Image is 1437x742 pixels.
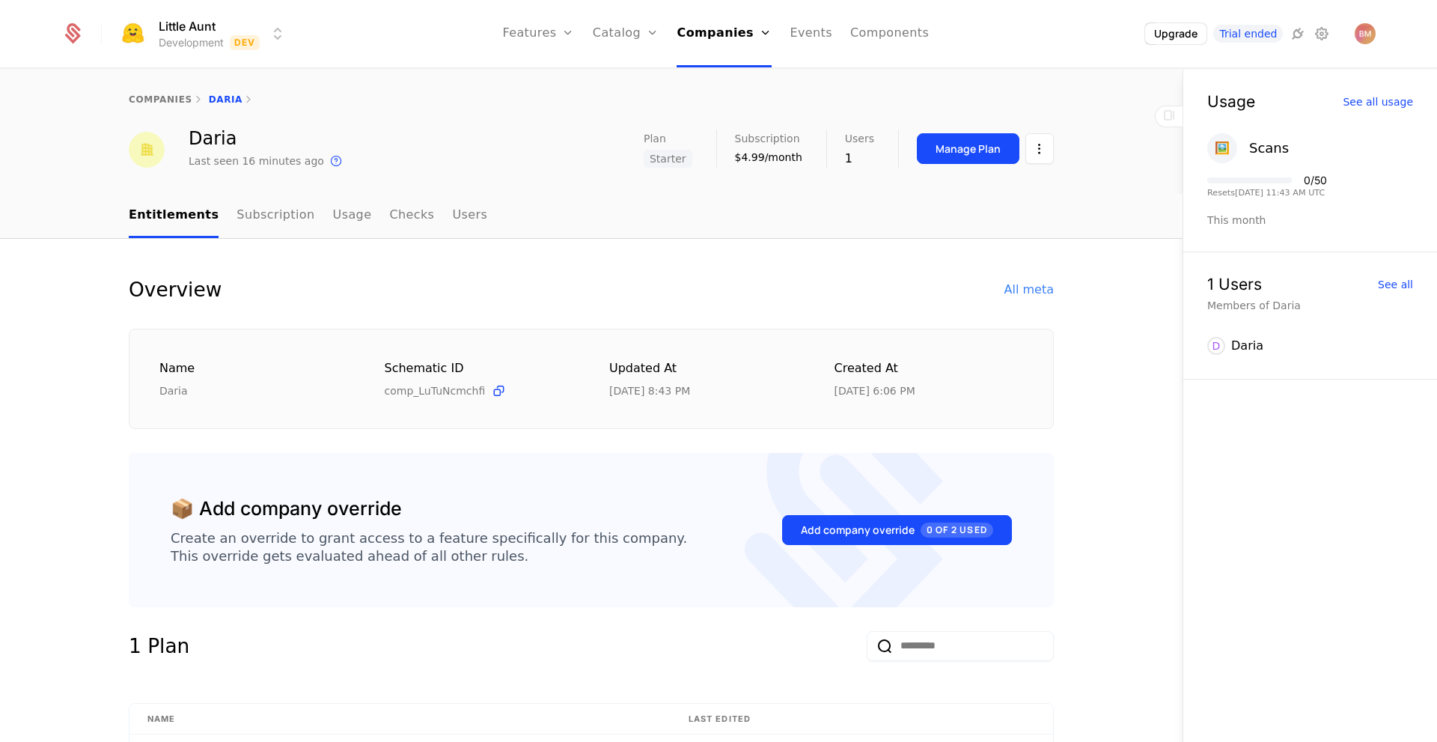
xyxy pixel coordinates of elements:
nav: Main [129,194,1054,238]
span: Users [845,133,874,144]
div: Last seen 16 minutes ago [189,153,324,168]
img: Daria [129,132,165,168]
div: Members of Daria [1207,298,1413,313]
th: Last edited [671,704,1053,735]
img: Little Aunt [115,16,151,52]
ul: Choose Sub Page [129,194,487,238]
a: Integrations [1289,25,1307,43]
span: Subscription [735,133,800,144]
div: This month [1207,213,1413,228]
div: Name [159,359,349,378]
div: See all [1378,279,1413,290]
span: Little Aunt [159,17,216,35]
div: 1 Plan [129,631,189,661]
div: See all usage [1343,97,1413,107]
a: Trial ended [1213,25,1283,43]
div: Overview [129,275,222,305]
a: Subscription [237,194,314,238]
div: D [1207,337,1225,355]
div: $4.99/month [735,150,802,165]
button: Select action [1025,133,1054,164]
th: Name [129,704,671,735]
div: Updated at [609,359,799,378]
div: 8/21/25, 6:06 PM [835,383,915,398]
div: Manage Plan [936,142,1001,156]
div: Created at [835,359,1024,378]
div: 📦 Add company override [171,495,402,523]
a: Settings [1313,25,1331,43]
div: Usage [1207,94,1255,109]
img: Beom Mee [1355,23,1376,44]
button: Add company override0 of 2 Used [782,515,1012,545]
div: 1 Users [1207,276,1262,292]
a: Checks [389,194,434,238]
div: Schematic ID [385,359,574,377]
div: Daria [1231,337,1263,355]
div: Development [159,35,224,50]
div: 🖼️ [1207,133,1237,163]
div: Create an override to grant access to a feature specifically for this company. This override gets... [171,529,687,565]
div: 0 / 50 [1304,175,1327,186]
div: All meta [1004,281,1054,299]
a: companies [129,94,192,105]
button: Select environment [120,17,287,50]
span: Starter [644,150,692,168]
button: 🖼️Scans [1207,133,1289,163]
button: Manage Plan [917,133,1019,164]
span: comp_LuTuNcmchfi [385,383,486,398]
div: Scans [1249,138,1289,159]
div: 1 [845,150,874,168]
button: Open user button [1355,23,1376,44]
div: Resets [DATE] 11:43 AM UTC [1207,189,1327,197]
div: Add company override [801,523,993,538]
span: Dev [230,35,260,50]
div: 9/3/25, 8:43 PM [609,383,690,398]
a: Entitlements [129,194,219,238]
button: Upgrade [1145,23,1206,44]
div: Daria [189,130,345,148]
a: Users [452,194,487,238]
div: Daria [159,383,349,398]
span: 0 of 2 Used [921,523,993,538]
span: Plan [644,133,666,144]
a: Usage [333,194,372,238]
